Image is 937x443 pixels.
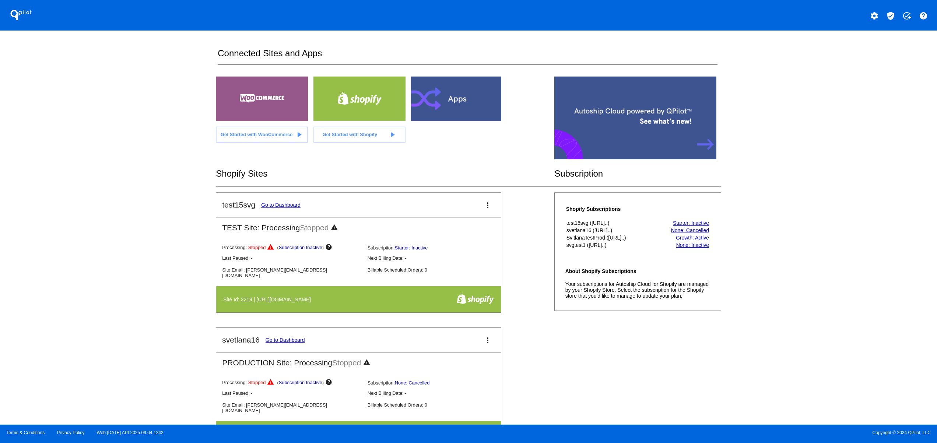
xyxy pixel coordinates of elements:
p: Subscription: [368,245,507,251]
p: Last Paused: - [222,255,361,261]
span: Stopped [332,358,361,367]
a: Get Started with Shopify [313,127,406,143]
p: Site Email: [PERSON_NAME][EMAIL_ADDRESS][DOMAIN_NAME] [222,402,361,413]
a: None: Inactive [676,242,709,248]
span: ( ) [277,245,324,251]
mat-icon: more_vert [483,336,492,345]
a: Subscription Inactive [279,380,322,386]
mat-icon: add_task [902,11,911,20]
p: Billable Scheduled Orders: 0 [368,402,507,408]
h4: About Shopify Subscriptions [565,268,710,274]
h4: Site Id: 2219 | [URL][DOMAIN_NAME] [223,297,315,302]
h2: svetlana16 [222,336,260,344]
mat-icon: play_arrow [295,130,303,139]
span: Get Started with Shopify [323,132,378,137]
mat-icon: help [325,244,334,252]
h2: Subscription [554,169,721,179]
h2: Shopify Sites [216,169,554,179]
p: Last Paused: - [222,390,361,396]
span: Get Started with WooCommerce [221,132,292,137]
p: Subscription: [368,380,507,386]
p: Site Email: [PERSON_NAME][EMAIL_ADDRESS][DOMAIN_NAME] [222,267,361,278]
mat-icon: help [919,11,928,20]
a: Privacy Policy [57,430,85,435]
a: Starter: Inactive [673,220,709,226]
a: Web:[DATE] API:2025.09.04.1242 [97,430,164,435]
th: SvitlanaTestProd ([URL]..) [566,234,653,241]
mat-icon: help [325,379,334,387]
p: Billable Scheduled Orders: 0 [368,267,507,273]
a: Get Started with WooCommerce [216,127,308,143]
a: Subscription Inactive [279,245,322,251]
mat-icon: warning [331,224,340,233]
span: Stopped [248,380,266,386]
img: f8a94bdc-cb89-4d40-bdcd-a0261eff8977 [457,293,494,304]
a: Growth: Active [676,235,709,241]
p: Processing: [222,244,361,252]
a: None: Cancelled [671,227,709,233]
mat-icon: warning [267,244,276,252]
a: Terms & Conditions [6,430,45,435]
h2: TEST Site: Processing [216,217,501,233]
a: Starter: Inactive [395,245,428,251]
span: Copyright © 2024 QPilot, LLC [475,430,931,435]
h2: test15svg [222,201,255,209]
a: Go to Dashboard [266,337,305,343]
p: Next Billing Date: - [368,390,507,396]
mat-icon: more_vert [483,201,492,210]
span: Stopped [300,223,329,232]
a: Go to Dashboard [261,202,301,208]
h2: Connected Sites and Apps [218,48,717,65]
mat-icon: warning [363,359,372,368]
h4: Shopify Subscriptions [566,206,653,212]
mat-icon: settings [870,11,879,20]
th: svgtest1 ([URL]..) [566,242,653,248]
a: None: Cancelled [395,380,430,386]
th: test15svg ([URL]..) [566,220,653,226]
h2: PRODUCTION Site: Processing [216,352,501,368]
mat-icon: warning [267,379,276,387]
mat-icon: verified_user [886,11,895,20]
p: Processing: [222,379,361,387]
span: Stopped [248,245,266,251]
p: Your subscriptions for Autoship Cloud for Shopify are managed by your Shopify Store. Select the s... [565,281,710,299]
span: ( ) [277,380,324,386]
th: svetlana16 ([URL]..) [566,227,653,234]
h1: QPilot [6,8,36,22]
p: Next Billing Date: - [368,255,507,261]
mat-icon: play_arrow [388,130,397,139]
